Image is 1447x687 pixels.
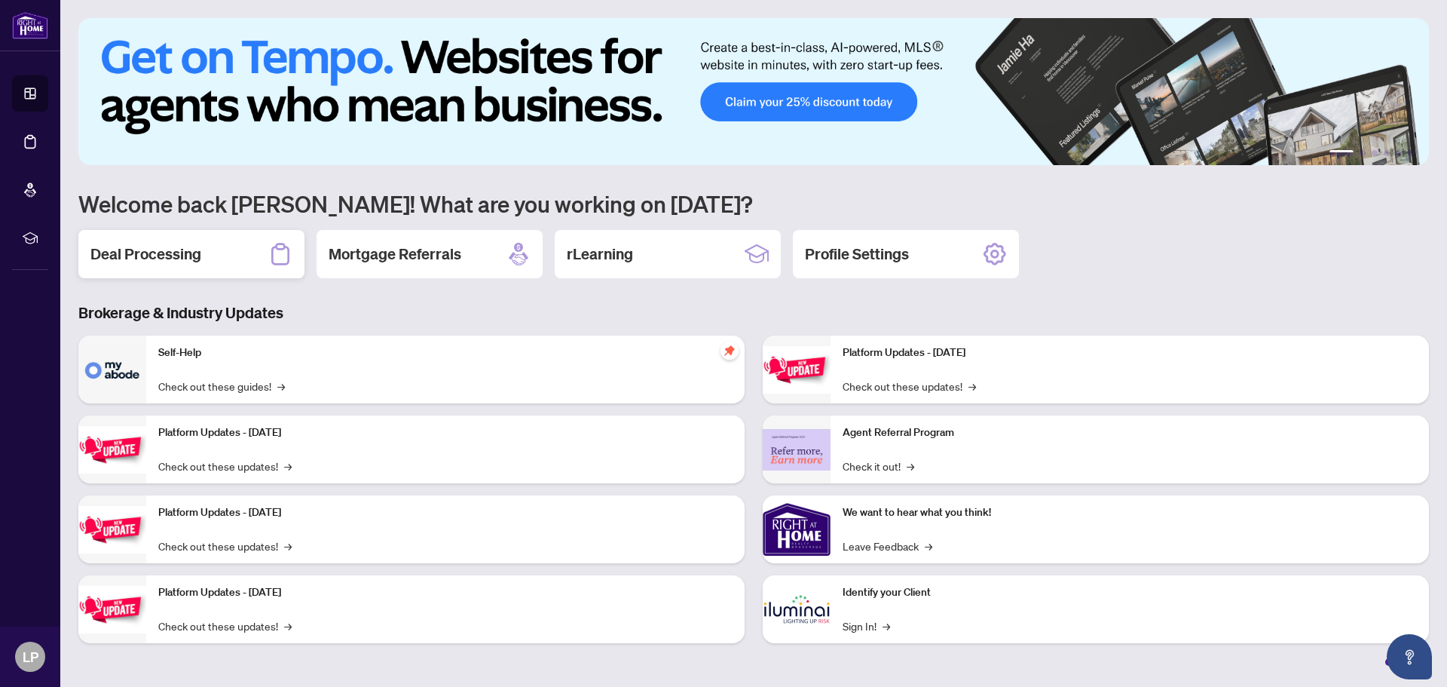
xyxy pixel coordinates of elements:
[763,495,831,563] img: We want to hear what you think!
[843,458,914,474] a: Check it out!→
[158,458,292,474] a: Check out these updates!→
[720,342,739,360] span: pushpin
[763,429,831,471] img: Agent Referral Program
[925,538,932,554] span: →
[277,378,285,394] span: →
[843,505,1417,521] p: We want to hear what you think!
[883,618,890,634] span: →
[968,378,976,394] span: →
[329,244,461,265] h2: Mortgage Referrals
[843,538,932,554] a: Leave Feedback→
[78,506,146,554] img: Platform Updates - July 21, 2025
[284,618,292,634] span: →
[843,425,1417,441] p: Agent Referral Program
[158,584,733,601] p: Platform Updates - [DATE]
[158,538,292,554] a: Check out these updates!→
[843,378,976,394] a: Check out these updates!→
[78,586,146,633] img: Platform Updates - July 8, 2025
[158,618,292,634] a: Check out these updates!→
[1387,634,1432,679] button: Open asap
[843,584,1417,601] p: Identify your Client
[78,18,1429,165] img: Slide 0
[843,618,890,634] a: Sign In!→
[158,378,285,394] a: Check out these guides!→
[78,426,146,474] img: Platform Updates - September 16, 2025
[1384,150,1390,156] button: 4
[1360,150,1366,156] button: 2
[805,244,909,265] h2: Profile Settings
[284,538,292,554] span: →
[1408,150,1414,156] button: 6
[158,425,733,441] p: Platform Updates - [DATE]
[158,505,733,521] p: Platform Updates - [DATE]
[1396,150,1402,156] button: 5
[907,458,914,474] span: →
[90,244,201,265] h2: Deal Processing
[284,458,292,474] span: →
[12,11,48,39] img: logo
[763,575,831,643] img: Identify your Client
[78,336,146,403] img: Self-Help
[23,646,38,667] span: LP
[1329,150,1354,156] button: 1
[843,345,1417,361] p: Platform Updates - [DATE]
[567,244,633,265] h2: rLearning
[1372,150,1378,156] button: 3
[158,345,733,361] p: Self-Help
[78,189,1429,218] h1: Welcome back [PERSON_NAME]! What are you working on [DATE]?
[763,346,831,394] img: Platform Updates - June 23, 2025
[78,302,1429,324] h3: Brokerage & Industry Updates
